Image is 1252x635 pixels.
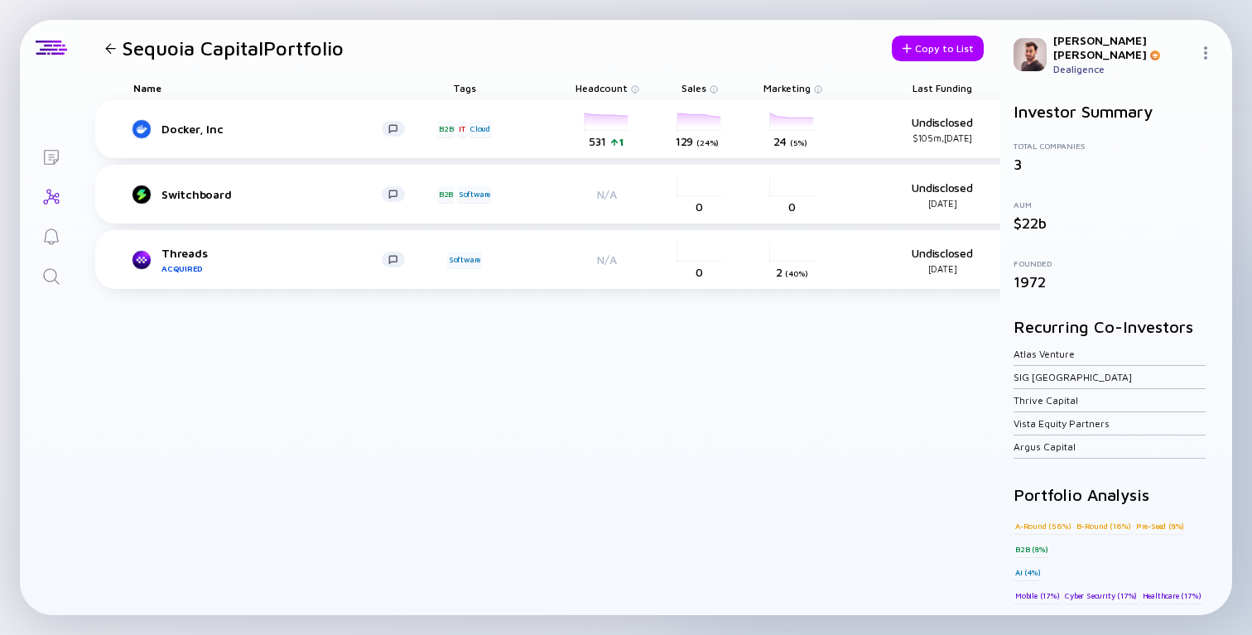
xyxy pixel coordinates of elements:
[133,185,418,204] a: Switchboard
[1014,141,1219,151] div: Total Companies
[1014,258,1219,268] div: Founded
[120,76,418,99] div: Name
[575,82,628,94] span: Headcount
[1014,417,1110,430] a: Vista Equity Partners
[20,255,82,295] a: Search
[1014,317,1219,336] h2: Recurring Co-Investors
[437,186,455,203] div: B2B
[888,180,996,209] div: Undisclosed
[161,263,382,273] div: Acquired
[681,82,706,94] span: Sales
[469,121,492,137] div: Cloud
[1014,348,1075,360] a: Atlas Venture
[437,121,455,137] div: B2B
[1014,564,1043,580] div: AI (4%)
[447,252,482,268] div: Software
[1053,33,1192,61] div: [PERSON_NAME] [PERSON_NAME]
[1134,517,1186,534] div: Pre-Seed (8%)
[888,246,996,274] div: Undisclosed
[1199,46,1212,60] img: Menu
[1014,102,1219,121] h2: Investor Summary
[161,246,382,273] div: Threads
[892,36,984,61] button: Copy to List
[161,187,382,201] div: Switchboard
[1014,200,1219,209] div: AUM
[161,122,382,136] div: Docker, Inc
[1014,273,1219,291] div: 1972
[1063,587,1139,604] div: Cyber Security (17%)
[1141,587,1203,604] div: Healthcare (17%)
[457,186,492,203] div: Software
[1014,156,1219,173] div: 3
[123,36,344,60] h1: Sequoia Capital Portfolio
[20,215,82,255] a: Reminders
[1014,214,1219,232] div: $22b
[913,82,972,94] span: Last Funding
[1014,394,1078,406] a: Thrive Capital
[1014,587,1062,604] div: Mobile (17%)
[1014,38,1047,71] img: Gil Profile Picture
[1014,371,1132,383] a: SIG [GEOGRAPHIC_DATA]
[888,198,996,209] div: [DATE]
[1014,440,1076,453] a: Argus Capital
[418,76,511,99] div: Tags
[20,136,82,176] a: Lists
[561,171,653,217] div: N/A
[1075,517,1132,534] div: B-Round (16%)
[1014,485,1219,504] h2: Portfolio Analysis
[20,176,82,215] a: Investor Map
[888,263,996,274] div: [DATE]
[133,119,418,139] a: Docker, Inc
[1053,63,1192,75] div: Dealigence
[133,246,418,273] a: ThreadsAcquired
[1014,541,1049,557] div: B2B (8%)
[561,236,653,282] div: N/A
[888,132,996,143] div: $105m, [DATE]
[457,121,467,137] div: IT
[888,115,996,143] div: Undisclosed
[763,82,811,94] span: Marketing
[1014,517,1072,534] div: A-Round (56%)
